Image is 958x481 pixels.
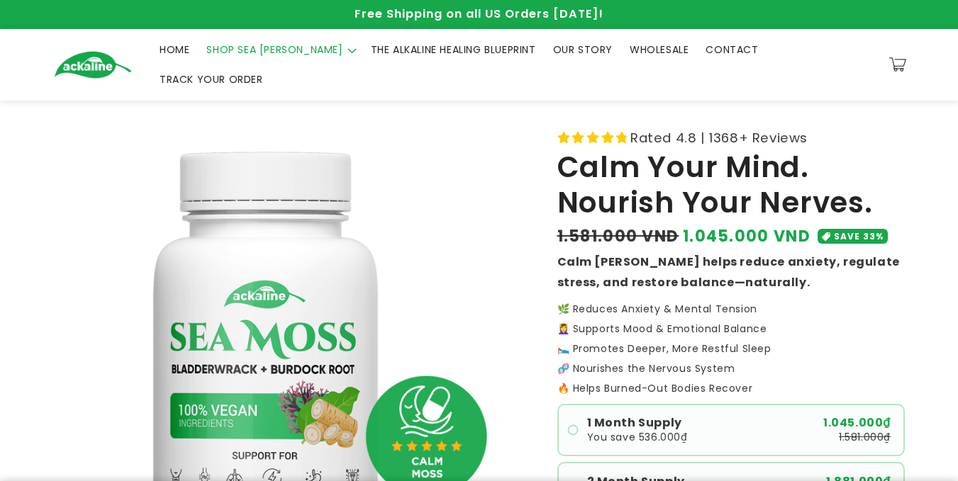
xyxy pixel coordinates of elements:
[557,225,679,248] s: 1.581.000 VND
[630,126,808,149] span: Rated 4.8 | 1368+ Reviews
[621,35,697,64] a: WHOLESALE
[697,35,767,64] a: CONTACT
[834,229,884,244] span: SAVE 33%
[706,43,758,56] span: CONTACT
[206,43,342,56] span: SHOP SEA [PERSON_NAME]
[587,417,682,429] span: 1 Month Supply
[355,6,603,22] span: Free Shipping on all US Orders [DATE]!
[160,73,263,86] span: TRACK YOUR ORDER
[839,432,891,442] span: 1.581.000₫
[553,43,613,56] span: OUR STORY
[198,35,362,64] summary: SHOP SEA [PERSON_NAME]
[557,254,900,290] strong: Calm [PERSON_NAME] helps reduce anxiety, regulate stress, and restore balance—naturally.
[557,149,905,221] h1: Calm Your Mind. Nourish Your Nerves.
[587,432,688,442] span: You save 536.000₫
[151,64,272,94] a: TRACK YOUR ORDER
[54,51,132,79] img: Ackaline
[160,43,189,56] span: HOME
[683,225,811,248] span: 1.045.000 VND
[557,304,905,373] p: 🌿 Reduces Anxiety & Mental Tension 💆‍♀️ Supports Mood & Emotional Balance 🛌 Promotes Deeper, More...
[545,35,621,64] a: OUR STORY
[362,35,545,64] a: THE ALKALINE HEALING BLUEPRINT
[630,43,689,56] span: WHOLESALE
[151,35,198,64] a: HOME
[371,43,536,56] span: THE ALKALINE HEALING BLUEPRINT
[557,383,905,393] p: 🔥 Helps Burned-Out Bodies Recover
[823,417,891,429] span: 1.045.000₫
